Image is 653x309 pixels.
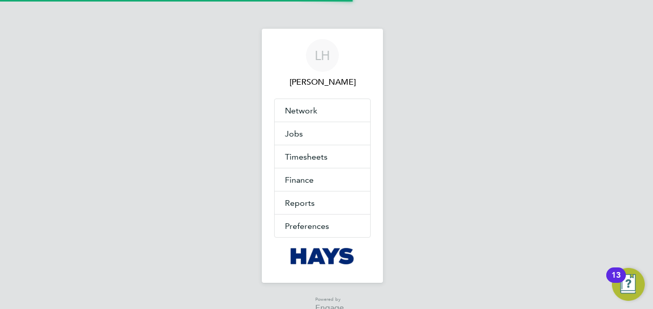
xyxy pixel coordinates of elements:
[315,295,344,304] span: Powered by
[285,106,317,115] span: Network
[291,248,355,264] img: hays-logo-retina.png
[285,129,303,139] span: Jobs
[612,268,645,301] button: Open Resource Center, 13 new notifications
[285,152,328,162] span: Timesheets
[275,145,370,168] button: Timesheets
[262,29,383,283] nav: Main navigation
[611,275,621,288] div: 13
[275,191,370,214] button: Reports
[274,76,371,88] span: Laura Hawksworth
[275,122,370,145] button: Jobs
[285,175,314,185] span: Finance
[275,215,370,237] button: Preferences
[274,39,371,88] a: LH[PERSON_NAME]
[275,99,370,122] button: Network
[275,168,370,191] button: Finance
[285,198,315,208] span: Reports
[285,221,329,231] span: Preferences
[315,49,330,62] span: LH
[274,248,371,264] a: Go to home page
